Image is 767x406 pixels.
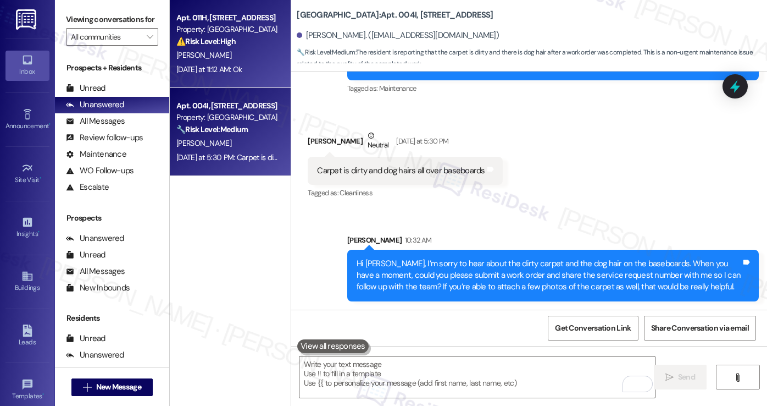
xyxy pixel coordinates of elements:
span: [PERSON_NAME] [176,138,231,148]
span: Maintenance [379,84,416,93]
button: New Message [71,378,153,396]
button: Share Conversation via email [644,316,756,341]
strong: 🔧 Risk Level: Medium [176,124,248,134]
i:  [147,32,153,41]
button: Send [654,365,707,389]
div: Tagged as: [347,80,759,96]
div: Escalate [66,182,109,193]
div: Neutral [365,130,391,153]
div: Prospects [55,212,169,224]
div: Review follow-ups [66,132,143,144]
textarea: To enrich screen reader interactions, please activate Accessibility in Grammarly extension settings [299,356,655,398]
span: Share Conversation via email [651,322,749,334]
i:  [733,373,742,382]
a: Insights • [5,213,49,243]
span: Cleanliness [340,188,373,197]
span: Send [678,371,695,383]
button: Get Conversation Link [548,316,638,341]
i:  [83,383,91,392]
label: Viewing conversations for [66,11,158,28]
div: [DATE] at 11:12 AM: Ok [176,64,242,74]
div: All Messages [66,366,125,377]
span: New Message [96,381,141,393]
div: All Messages [66,266,125,277]
a: Site Visit • [5,159,49,189]
div: Unanswered [66,349,124,361]
div: Property: [GEOGRAPHIC_DATA] [176,112,278,123]
div: 10:32 AM [402,234,432,246]
div: New Inbounds [66,282,130,294]
div: Maintenance [66,149,126,160]
strong: 🔧 Risk Level: Medium [297,48,355,57]
div: Unanswered [66,233,124,244]
span: • [49,120,51,128]
div: Hi [PERSON_NAME], I’m sorry to hear about the dirty carpet and the dog hair on the baseboards. Wh... [357,258,741,293]
div: [PERSON_NAME]. ([EMAIL_ADDRESS][DOMAIN_NAME]) [297,30,499,41]
i:  [665,373,674,382]
div: [DATE] at 5:30 PM [393,135,448,147]
div: Property: [GEOGRAPHIC_DATA] [176,24,278,35]
div: [DATE] at 5:30 PM: Carpet is dirty and dog hairs all over baseboards [176,152,392,162]
div: Prospects + Residents [55,62,169,74]
div: Unread [66,333,105,344]
a: Leads [5,321,49,351]
strong: ⚠️ Risk Level: High [176,36,236,46]
div: Unread [66,249,105,261]
div: Apt. 011H, [STREET_ADDRESS] [176,12,278,24]
span: • [42,391,44,398]
div: All Messages [66,116,125,127]
span: • [40,174,41,182]
div: [PERSON_NAME] [308,130,502,157]
a: Templates • [5,375,49,405]
a: Inbox [5,51,49,80]
div: Apt. 004I, [STREET_ADDRESS] [176,100,278,112]
div: Unread [66,83,105,94]
div: WO Follow-ups [66,165,134,177]
span: Get Conversation Link [555,322,631,334]
span: • [38,228,40,236]
span: [PERSON_NAME] [176,50,231,60]
b: [GEOGRAPHIC_DATA]: Apt. 004I, [STREET_ADDRESS] [297,9,493,21]
div: Carpet is dirty and dog hairs all over baseboards [317,165,485,177]
div: [PERSON_NAME] [347,234,759,250]
a: Buildings [5,267,49,297]
div: Residents [55,312,169,324]
input: All communities [71,28,141,46]
img: ResiDesk Logo [16,9,38,30]
span: : The resident is reporting that the carpet is dirty and there is dog hair after a work order was... [297,47,767,70]
div: Tagged as: [308,185,502,201]
div: Unanswered [66,99,124,111]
